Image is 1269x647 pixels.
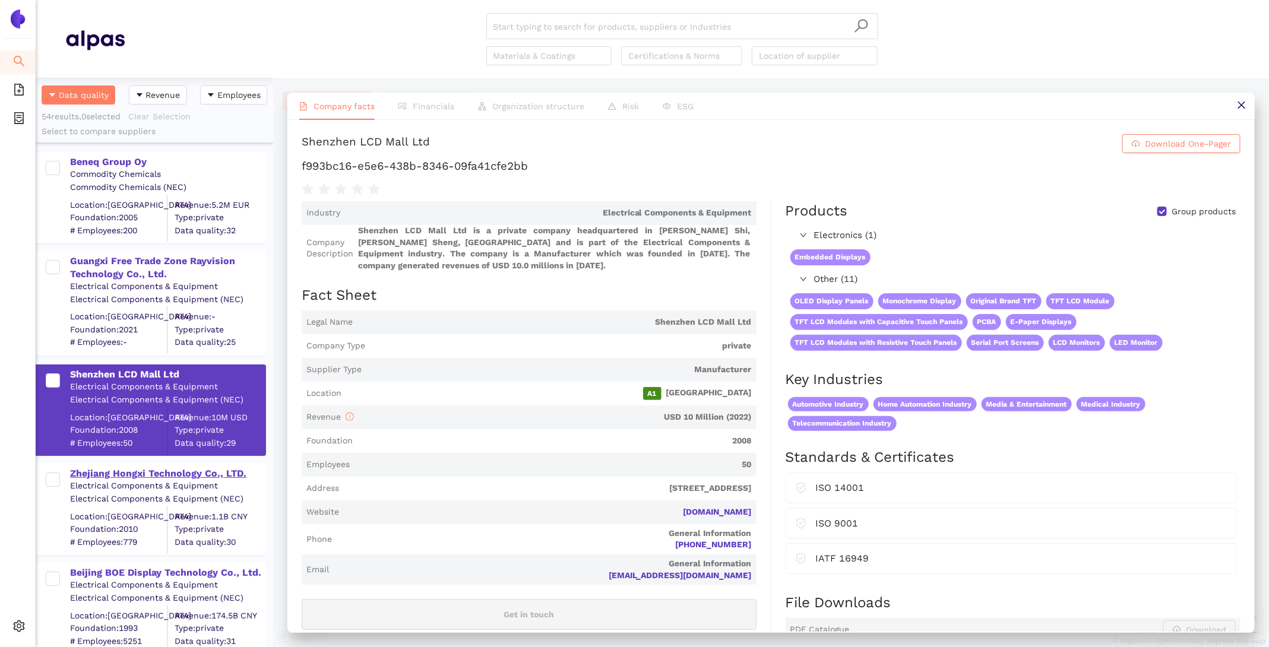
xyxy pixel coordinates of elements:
div: Select to compare suppliers [42,126,267,138]
div: Location: [GEOGRAPHIC_DATA] [70,510,167,522]
span: apartment [478,102,486,110]
div: Revenue: 174.5B CNY [175,610,265,621]
div: Electrical Components & Equipment (NEC) [70,394,265,406]
span: Type: private [175,323,265,335]
div: Revenue: 1.1B CNY [175,510,265,522]
div: Electrical Components & Equipment [70,281,265,293]
button: Clear Selection [128,107,198,126]
span: Medical Industry [1077,397,1145,412]
span: PCBA [973,314,1001,330]
span: ESG [677,102,694,111]
div: Electrical Components & Equipment (NEC) [70,493,265,505]
img: Logo [8,9,27,28]
div: Location: [GEOGRAPHIC_DATA] [70,311,167,323]
div: Beneq Group Oy [70,156,265,169]
span: caret-down [207,91,215,100]
span: search [13,51,25,75]
span: close [1237,100,1246,110]
div: Location: [GEOGRAPHIC_DATA] [70,199,167,211]
div: Beijing BOE Display Technology Co., Ltd. [70,566,265,579]
span: star [352,183,363,195]
span: star [335,183,347,195]
div: Commodity Chemicals [70,169,265,180]
p: General Information [334,558,752,570]
span: safety-certificate [796,516,806,529]
span: Embedded Displays [790,249,871,265]
span: Location [306,388,341,399]
span: caret-down [135,91,144,100]
span: [STREET_ADDRESS] [344,483,752,494]
span: Automotive Industry [788,397,869,412]
span: Company Description [306,237,353,260]
span: Data quality: 25 [175,337,265,348]
span: Shenzhen LCD Mall Ltd is a private company headquartered in [PERSON_NAME] Shi, [PERSON_NAME] Shen... [358,225,752,271]
span: caret-down [48,91,56,100]
div: Revenue: 5.2M EUR [175,199,265,211]
span: 50 [355,459,752,471]
span: TFT LCD Module [1046,293,1115,309]
div: Shenzhen LCD Mall Ltd [70,368,265,381]
span: Company Type [306,340,365,352]
div: Guangxi Free Trade Zone Rayvision Technology Co., Ltd. [70,255,265,281]
span: warning [608,102,616,110]
div: Zhejiang Hongxi Technology Co., LTD. [70,467,265,480]
span: PDF Catalogue [790,624,850,636]
span: search [854,18,869,33]
span: Website [306,506,339,518]
div: Electrical Components & Equipment [70,381,265,393]
span: OLED Display Panels [790,293,874,309]
span: safety-certificate [796,480,806,493]
span: Telecommunication Industry [788,416,897,431]
span: [GEOGRAPHIC_DATA] [346,387,752,400]
span: star [318,183,330,195]
span: Monochrome Display [878,293,961,309]
span: Financials [413,102,454,111]
span: Revenue [146,88,181,102]
button: caret-downData quality [42,85,115,104]
span: Foundation: 2005 [70,212,167,224]
span: TFT LCD Modules with Resistive Touch Panels [790,335,962,351]
span: Industry [306,207,340,219]
span: E-Paper Displays [1006,314,1077,330]
img: Homepage [65,25,125,55]
span: Type: private [175,212,265,224]
span: Foundation: 1993 [70,623,167,635]
span: Type: private [175,424,265,436]
span: # Employees: 779 [70,536,167,548]
h2: File Downloads [786,593,1240,613]
span: fund-view [398,102,407,110]
span: Risk [622,102,639,111]
div: Revenue: 10M USD [175,411,265,423]
span: Revenue [306,412,354,421]
span: file-add [13,80,25,103]
span: Employees [217,88,261,102]
span: Serial Port Screens [967,335,1044,351]
span: Group products [1167,206,1240,218]
span: Data quality: 32 [175,224,265,236]
span: safety-certificate [796,551,806,564]
span: # Employees: - [70,337,167,348]
span: star [368,183,380,195]
span: Data quality [59,88,109,102]
span: # Employees: 200 [70,224,167,236]
div: ISO 14001 [816,480,1227,495]
span: info-circle [346,413,354,421]
div: Other (11) [786,270,1239,289]
div: Location: [GEOGRAPHIC_DATA] [70,610,167,621]
button: close [1228,93,1255,119]
h2: Fact Sheet [302,286,757,306]
span: Foundation: 2008 [70,424,167,436]
button: caret-downRevenue [129,85,187,104]
button: cloud-downloadDownload One-Pager [1122,134,1240,153]
button: caret-downEmployees [200,85,267,104]
span: Original Brand TFT [966,293,1042,309]
span: Foundation [306,435,353,447]
h1: f993bc16-e5e6-438b-8346-09fa41cfe2bb [302,158,1240,174]
p: General Information [337,528,752,540]
span: Electrical Components & Equipment [345,207,752,219]
span: Supplier Type [306,364,362,376]
span: Organization structure [492,102,584,111]
span: Data quality: 29 [175,437,265,449]
span: Foundation: 2021 [70,323,167,335]
span: eye [663,102,671,110]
